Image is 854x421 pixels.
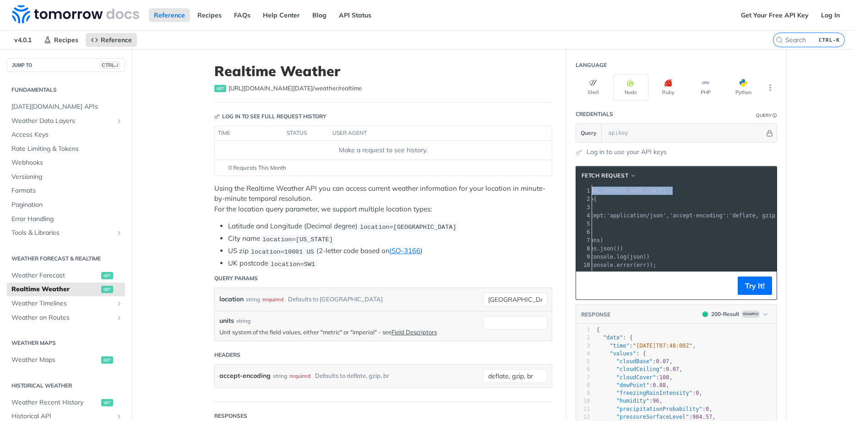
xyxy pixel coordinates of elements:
div: To enrich screen reader interactions, please activate Accessibility in Grammarly extension settings [542,187,806,269]
th: time [215,126,283,141]
button: Query [576,124,602,142]
div: 1 [576,187,592,195]
span: Weather on Routes [11,313,113,322]
a: Reference [149,8,190,22]
div: 4 [576,350,590,358]
p: Unit system of the field values, either "metric" or "imperial" - see [219,328,479,336]
span: : , [597,406,713,412]
span: Access Keys [11,130,123,139]
span: v4.0.1 [9,33,37,47]
span: : , [597,343,696,349]
div: 5 [576,358,590,366]
a: Formats [7,184,125,198]
div: Defaults to deflate, gzip, br [315,369,389,382]
span: get [101,272,113,279]
span: json [630,254,643,260]
span: Realtime Weather [11,285,99,294]
div: 11 [576,405,590,413]
span: : { [597,334,633,341]
span: : , [597,366,683,372]
span: ; [544,188,673,194]
div: Log in to see full request history [214,112,326,121]
label: accept-encoding [219,369,271,382]
div: 10 [576,261,592,269]
span: 'deflate, gzip, br' [729,212,792,219]
div: 1 [576,326,590,334]
span: Weather Timelines [11,299,113,308]
span: : { [597,350,646,357]
span: Weather Data Layers [11,116,113,126]
span: "freezingRainIntensity" [616,390,692,396]
a: Versioning [7,170,125,184]
span: Reference [101,36,132,44]
span: CTRL-/ [100,61,120,69]
a: Get Your Free API Key [736,8,814,22]
a: Weather Recent Historyget [7,396,125,410]
a: Log in to use your API keys [587,147,667,157]
a: Weather TimelinesShow subpages for Weather Timelines [7,297,125,310]
div: 8 [576,244,592,253]
span: 'accept-encoding' [669,212,726,219]
img: Tomorrow.io Weather API Docs [12,5,139,23]
span: 0 Requests This Month [228,164,286,172]
span: : , [597,358,673,365]
a: Tools & LibrariesShow subpages for Tools & Libraries [7,226,125,240]
button: Node [613,74,648,100]
a: [DATE][DOMAIN_NAME] APIs [7,100,125,114]
div: 10 [576,397,590,405]
span: 0.88 [653,382,666,388]
span: Historical API [11,412,113,421]
button: Show subpages for Weather Timelines [115,300,123,307]
span: location=[US_STATE] [262,236,333,243]
span: { [597,327,600,333]
label: location [219,293,244,306]
th: status [283,126,329,141]
div: Query [756,112,772,119]
button: Show subpages for Weather Data Layers [115,117,123,125]
div: 2 [576,334,590,342]
button: Python [726,74,761,100]
div: 6 [576,366,590,373]
svg: Search [776,36,783,44]
kbd: CTRL-K [816,35,842,44]
span: https://api.tomorrow.io/v4/weather/realtime [228,84,362,93]
div: Headers [214,351,240,359]
span: : , [597,398,663,404]
button: 200200-ResultExample [698,310,772,319]
a: Rate Limiting & Tokens [7,142,125,156]
div: 6 [576,228,592,236]
div: 3 [576,342,590,350]
a: Log In [816,8,845,22]
div: 3 [576,203,592,211]
span: Weather Maps [11,355,99,365]
svg: Key [214,114,220,119]
span: 100 [659,374,669,381]
span: 200 [702,311,708,317]
div: Credentials [576,110,613,118]
h2: Weather Forecast & realtime [7,255,125,263]
span: Weather Recent History [11,398,99,407]
span: error [617,262,633,268]
a: Weather Data LayersShow subpages for Weather Data Layers [7,114,125,128]
span: '[URL][DOMAIN_NAME][DATE]' [583,188,669,194]
h2: Weather Maps [7,339,125,347]
div: QueryInformation [756,112,777,119]
button: JUMP TOCTRL-/ [7,58,125,72]
a: FAQs [229,8,256,22]
h2: Historical Weather [7,382,125,390]
span: "[DATE]T07:48:00Z" [633,343,692,349]
button: Hide [765,128,774,138]
div: 7 [576,236,592,244]
button: Show subpages for Historical API [115,413,123,420]
a: Help Center [258,8,305,22]
span: log [617,254,627,260]
a: Webhooks [7,156,125,170]
div: required [262,293,283,306]
li: Latitude and Longitude (Decimal degree) [228,221,552,232]
span: 0.07 [656,358,669,365]
span: 984.57 [692,414,712,420]
span: : , [597,414,716,420]
span: location=10001 US [251,248,314,255]
span: Versioning [11,172,123,182]
a: Field Descriptors [392,328,437,336]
